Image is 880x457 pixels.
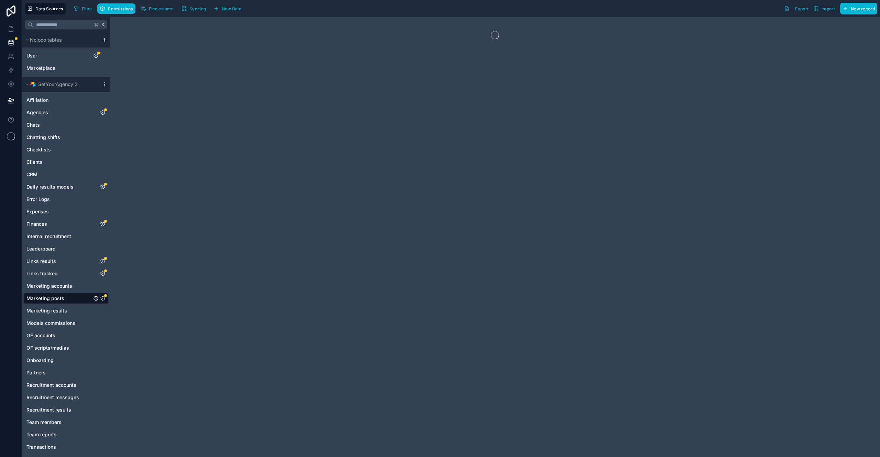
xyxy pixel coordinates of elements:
span: Expenses [26,208,49,215]
a: Agencies [26,109,92,116]
img: Airtable Logo [30,82,35,87]
a: Daily results models [26,183,92,190]
a: Onboarding [26,357,92,364]
a: Transactions [26,444,92,450]
a: Models commissions [26,320,92,327]
div: Transactions [23,442,109,453]
span: Find column [149,6,174,11]
a: Chats [26,121,92,128]
div: Internal recruitment [23,231,109,242]
div: User [23,50,109,61]
div: Marketing accounts [23,280,109,291]
button: Syncing [179,3,208,14]
div: CRM [23,169,109,180]
div: OF accounts [23,330,109,341]
span: Team members [26,419,62,426]
div: Finances [23,219,109,230]
a: Partners [26,369,92,376]
a: User [26,52,85,59]
div: Affiliation [23,95,109,106]
span: Affiliation [26,97,48,104]
div: Recruitment results [23,404,109,415]
div: Error Logs [23,194,109,205]
span: K [101,22,106,27]
a: Marketing accounts [26,283,92,289]
span: Onboarding [26,357,54,364]
a: Links results [26,258,92,265]
a: Team reports [26,431,92,438]
span: New record [851,6,875,11]
a: Recruitment messages [26,394,92,401]
span: Partners [26,369,46,376]
div: Team reports [23,429,109,440]
span: User [26,52,37,59]
button: Permissions [97,3,135,14]
span: Models commissions [26,320,75,327]
span: Error Logs [26,196,50,203]
button: Import [811,3,837,14]
div: Partners [23,367,109,378]
span: Marketplace [26,65,55,72]
button: Find column [138,3,176,14]
a: Links tracked [26,270,92,277]
a: Permissions [97,3,138,14]
button: New record [840,3,877,14]
a: Affiliation [26,97,92,104]
span: Marketing results [26,307,67,314]
a: Recruitment results [26,406,92,413]
span: Chats [26,121,40,128]
span: Data Sources [35,6,63,11]
span: Links tracked [26,270,58,277]
div: Agencies [23,107,109,118]
span: Syncing [189,6,206,11]
button: Noloco tables [23,35,99,45]
a: CRM [26,171,92,178]
span: Team reports [26,431,57,438]
span: Marketing accounts [26,283,72,289]
div: Marketing results [23,305,109,316]
span: Chatting shifts [26,134,60,141]
span: OF scripts/medias [26,344,69,351]
a: Error Logs [26,196,92,203]
span: Checklists [26,146,51,153]
div: Clients [23,157,109,168]
a: Marketing results [26,307,92,314]
span: Recruitment results [26,406,71,413]
div: Recruitment messages [23,392,109,403]
span: Import [822,6,835,11]
button: Airtable LogoSetYourAgency 2 [23,79,99,89]
a: Marketing posts [26,295,92,302]
span: Leaderboard [26,245,56,252]
div: Models commissions [23,318,109,329]
a: Checklists [26,146,92,153]
a: Clients [26,159,92,166]
a: OF accounts [26,332,92,339]
div: Links tracked [23,268,109,279]
div: Marketplace [23,63,109,74]
div: Marketing posts [23,293,109,304]
div: Recruitment accounts [23,380,109,391]
button: Export [782,3,811,14]
button: Data Sources [25,3,66,14]
span: Clients [26,159,43,166]
div: OF scripts/medias [23,342,109,353]
a: Marketplace [26,65,85,72]
div: Team members [23,417,109,428]
span: SetYourAgency 2 [38,81,78,88]
div: Checklists [23,144,109,155]
div: Links results [23,256,109,267]
span: Recruitment accounts [26,382,76,389]
span: Transactions [26,444,56,450]
span: Links results [26,258,56,265]
div: Chats [23,119,109,130]
span: Finances [26,221,47,227]
a: Internal recruitment [26,233,92,240]
a: Chatting shifts [26,134,92,141]
span: CRM [26,171,37,178]
span: Filter [82,6,92,11]
button: Filter [71,3,95,14]
a: Syncing [179,3,211,14]
a: Expenses [26,208,92,215]
span: Permissions [108,6,133,11]
span: Internal recruitment [26,233,71,240]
